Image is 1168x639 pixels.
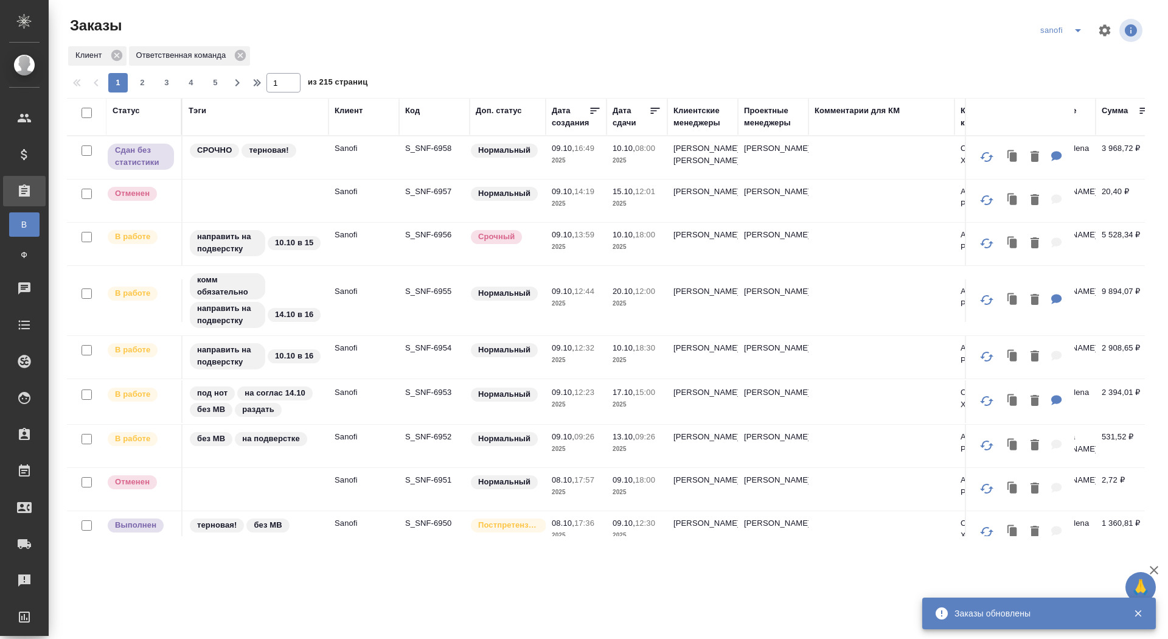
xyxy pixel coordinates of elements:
[954,607,1115,620] div: Заказы обновлены
[613,343,635,352] p: 10.10,
[1024,477,1045,501] button: Удалить
[133,77,152,89] span: 2
[405,431,464,443] p: S_SNF-6952
[635,388,655,397] p: 15:00
[738,468,808,511] td: [PERSON_NAME]
[1096,223,1156,265] td: 5 528,34 ₽
[335,386,393,399] p: Sanofi
[470,229,540,245] div: Выставляется автоматически, если на указанный объем услуг необходимо больше времени в стандартном...
[136,49,231,61] p: Ответственная команда
[673,105,732,129] div: Клиентские менеджеры
[470,386,540,403] div: Статус по умолчанию для стандартных заказов
[552,399,600,411] p: 2025
[1024,288,1045,313] button: Удалить
[476,105,522,117] div: Доп. статус
[470,342,540,358] div: Статус по умолчанию для стандартных заказов
[635,287,655,296] p: 12:00
[552,287,574,296] p: 09.10,
[738,336,808,379] td: [PERSON_NAME]
[129,46,251,66] div: Ответственная команда
[335,229,393,241] p: Sanofi
[1001,288,1024,313] button: Клонировать
[972,142,1001,172] button: Обновить
[552,198,600,210] p: 2025
[189,105,206,117] div: Тэги
[189,431,322,447] div: без МВ, на подверстке
[1001,231,1024,256] button: Клонировать
[613,198,661,210] p: 2025
[478,388,530,400] p: Нормальный
[1096,336,1156,379] td: 2 908,65 ₽
[470,186,540,202] div: Статус по умолчанию для стандартных заказов
[1024,145,1045,170] button: Удалить
[613,187,635,196] p: 15.10,
[552,155,600,167] p: 2025
[972,386,1001,416] button: Обновить
[106,285,175,302] div: Выставляет ПМ после принятия заказа от КМа
[961,431,1019,455] p: АО "Санофи Россия"
[1024,344,1045,369] button: Удалить
[961,386,1019,411] p: ООО "ОПЕЛЛА ХЕЛСКЕА"
[738,279,808,322] td: [PERSON_NAME]
[1024,188,1045,213] button: Удалить
[335,105,363,117] div: Клиент
[738,425,808,467] td: [PERSON_NAME]
[552,486,600,498] p: 2025
[613,432,635,441] p: 13.10,
[552,187,574,196] p: 09.10,
[635,187,655,196] p: 12:01
[1001,389,1024,414] button: Клонировать
[961,142,1019,167] p: ООО "ОПЕЛЛА ХЕЛСКЕА"
[115,519,156,531] p: Выполнен
[197,519,237,531] p: терновая!
[1001,433,1024,458] button: Клонировать
[552,432,574,441] p: 09.10,
[335,474,393,486] p: Sanofi
[613,287,635,296] p: 20.10,
[1001,145,1024,170] button: Клонировать
[738,380,808,423] td: [PERSON_NAME]
[189,229,322,257] div: направить на подверстку, 10.10 в 15
[1130,574,1151,600] span: 🙏
[744,105,802,129] div: Проектные менеджеры
[1024,389,1045,414] button: Удалить
[181,73,201,93] button: 4
[275,350,313,362] p: 10.10 в 16
[106,229,175,245] div: Выставляет ПМ после принятия заказа от КМа
[738,511,808,554] td: [PERSON_NAME]
[667,180,738,222] td: [PERSON_NAME]
[254,519,282,531] p: без МВ
[574,475,594,484] p: 17:57
[405,142,464,155] p: S_SNF-6958
[552,443,600,455] p: 2025
[961,285,1019,310] p: АО "Санофи Россия"
[1125,572,1156,602] button: 🙏
[470,285,540,302] div: Статус по умолчанию для стандартных заказов
[635,144,655,153] p: 08:00
[574,287,594,296] p: 12:44
[574,144,594,153] p: 16:49
[9,212,40,237] a: В
[552,298,600,310] p: 2025
[1090,16,1119,45] span: Настроить таблицу
[115,231,150,243] p: В работе
[197,231,258,255] p: направить на подверстку
[157,73,176,93] button: 3
[405,342,464,354] p: S_SNF-6954
[552,529,600,542] p: 2025
[478,433,530,445] p: Нормальный
[1125,608,1150,619] button: Закрыть
[613,529,661,542] p: 2025
[961,105,1019,129] div: Контрагент клиента
[181,77,201,89] span: 4
[245,387,305,399] p: на соглас 14.10
[157,77,176,89] span: 3
[1001,520,1024,545] button: Клонировать
[667,279,738,322] td: [PERSON_NAME]
[106,517,175,534] div: Выставляет ПМ после сдачи и проведения начислений. Последний этап для ПМа
[275,237,313,249] p: 10.10 в 15
[613,298,661,310] p: 2025
[308,75,367,93] span: из 215 страниц
[552,354,600,366] p: 2025
[972,229,1001,258] button: Обновить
